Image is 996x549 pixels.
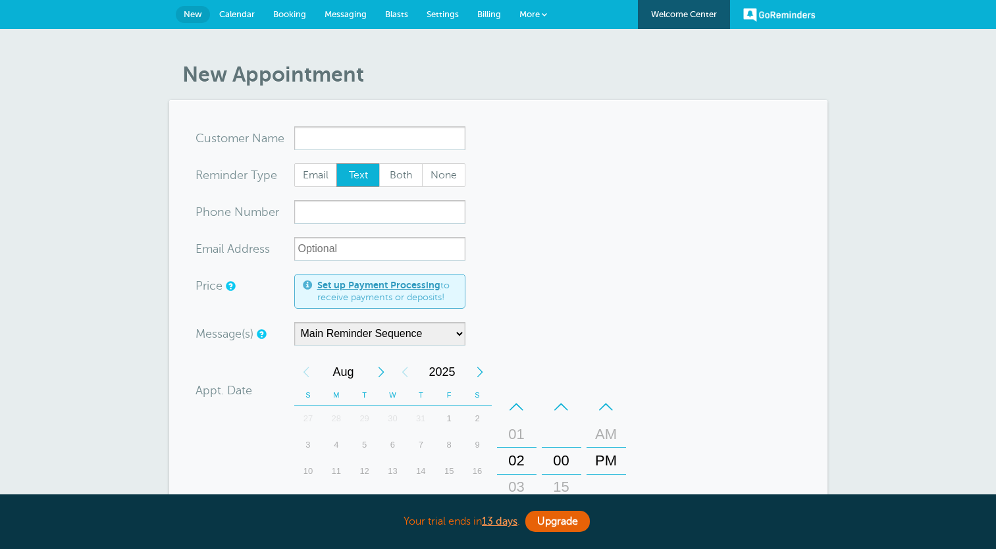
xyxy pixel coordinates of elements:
span: Cus [196,132,217,144]
div: Wednesday, August 13 [379,458,407,484]
label: Message(s) [196,328,253,340]
label: Both [379,163,423,187]
div: Wednesday, July 30 [379,405,407,432]
div: 27 [294,405,323,432]
th: F [435,385,463,405]
div: Friday, August 15 [435,458,463,484]
span: to receive payments or deposits! [317,280,457,303]
label: Reminder Type [196,169,277,181]
span: None [423,164,465,186]
span: il Add [219,243,249,255]
div: 9 [463,432,492,458]
div: Sunday, August 17 [294,484,323,511]
a: New [176,6,210,23]
div: AM [590,421,622,448]
div: Saturday, August 23 [463,484,492,511]
div: 21 [407,484,435,511]
span: Billing [477,9,501,19]
div: ame [196,126,294,150]
div: Thursday, August 21 [407,484,435,511]
a: Simple templates and custom messages will use the reminder schedule set under Settings > Reminder... [257,330,265,338]
span: Settings [427,9,459,19]
div: 03 [501,474,533,500]
span: Both [380,164,422,186]
div: Previous Year [393,359,417,385]
div: 10 [294,458,323,484]
div: 00 [546,448,577,474]
label: None [422,163,465,187]
th: M [322,385,350,405]
th: T [350,385,379,405]
div: 8 [435,432,463,458]
div: Wednesday, August 6 [379,432,407,458]
div: 15 [546,474,577,500]
div: Monday, August 4 [322,432,350,458]
div: Thursday, August 7 [407,432,435,458]
div: Wednesday, August 20 [379,484,407,511]
div: 30 [379,405,407,432]
div: 28 [322,405,350,432]
div: Tuesday, July 29 [350,405,379,432]
div: Next Year [468,359,492,385]
span: More [519,9,540,19]
div: Saturday, August 2 [463,405,492,432]
label: Appt. Date [196,384,252,396]
div: 29 [350,405,379,432]
div: 18 [322,484,350,511]
h1: New Appointment [182,62,827,87]
div: Minutes [542,394,581,528]
span: Email [295,164,337,186]
div: mber [196,200,294,224]
label: Price [196,280,223,292]
div: Monday, August 11 [322,458,350,484]
span: 2025 [417,359,468,385]
div: Saturday, August 9 [463,432,492,458]
div: Sunday, August 3 [294,432,323,458]
div: 2 [463,405,492,432]
div: 19 [350,484,379,511]
div: 31 [407,405,435,432]
div: 17 [294,484,323,511]
div: Friday, August 22 [435,484,463,511]
div: 14 [407,458,435,484]
span: New [184,9,202,19]
div: 3 [294,432,323,458]
div: Thursday, July 31 [407,405,435,432]
a: Upgrade [525,511,590,532]
div: 1 [435,405,463,432]
div: 7 [407,432,435,458]
th: S [463,385,492,405]
div: 11 [322,458,350,484]
div: 13 [379,458,407,484]
span: Calendar [219,9,255,19]
div: Thursday, August 14 [407,458,435,484]
div: 23 [463,484,492,511]
label: Email [294,163,338,187]
span: Booking [273,9,306,19]
div: Monday, July 28 [322,405,350,432]
div: 20 [379,484,407,511]
div: Friday, August 1 [435,405,463,432]
div: Previous Month [294,359,318,385]
div: Sunday, August 10 [294,458,323,484]
div: 5 [350,432,379,458]
div: PM [590,448,622,474]
div: Sunday, July 27 [294,405,323,432]
div: 6 [379,432,407,458]
a: An optional price for the appointment. If you set a price, you can include a payment link in your... [226,282,234,290]
div: Hours [497,394,537,528]
span: Messaging [325,9,367,19]
div: 22 [435,484,463,511]
div: Friday, August 8 [435,432,463,458]
span: ne Nu [217,206,251,218]
div: Tuesday, August 5 [350,432,379,458]
div: Next Month [369,359,393,385]
span: Blasts [385,9,408,19]
div: 12 [350,458,379,484]
span: Pho [196,206,217,218]
input: Optional [294,237,465,261]
div: Your trial ends in . [169,508,827,536]
a: 13 days [482,515,517,527]
span: tomer N [217,132,261,144]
